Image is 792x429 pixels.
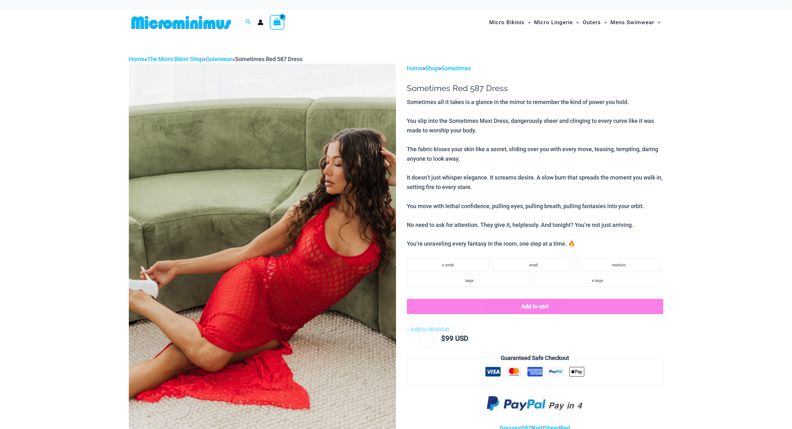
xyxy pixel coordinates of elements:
[573,14,579,31] span: Menu Toggle
[498,353,572,363] legend: Guaranteed Safe Checkout
[441,334,445,342] span: $
[206,56,232,62] a: Outerwear
[407,258,489,271] li: x-small
[583,14,601,31] span: Outers
[407,83,663,93] h1: Sometimes Red 587 Dress
[407,65,422,72] a: Home
[654,14,661,31] span: Menu Toggle
[407,325,449,334] a: Add to Wishlist
[258,19,263,25] a: Account icon link
[407,97,663,249] p: Sometimes all it takes is a glance in the mirror to remember the kind of power you hold. You slip...
[246,18,251,26] a: Search icon link
[535,274,660,287] li: x-large
[592,278,603,283] span: x-large
[419,334,434,347] input: Product quantity
[465,278,473,283] span: large
[407,274,532,287] li: large
[235,56,302,62] span: Sometimes Red 587 Dress
[442,263,454,267] span: x-small
[441,65,471,72] a: Sometimes
[532,13,581,32] a: Micro LingerieMenu ToggleMenu Toggle
[441,334,468,342] bdi: 99 USD
[407,64,663,73] p: > >
[425,65,438,72] a: Shop
[492,258,574,271] li: small
[601,14,607,31] span: Menu Toggle
[609,13,662,32] a: Mens SwimwearMenu ToggleMenu Toggle
[129,56,302,62] span: » » »
[270,15,284,30] a: View Shopping Cart, empty
[529,263,538,267] span: small
[487,12,663,33] nav: Site Navigation
[407,299,663,314] button: Add to cart
[411,326,449,333] span: Add to Wishlist
[489,14,525,31] span: Micro Bikinis
[578,258,660,271] li: medium
[534,14,573,31] span: Micro Lingerie
[525,14,531,31] span: Menu Toggle
[581,13,609,32] a: OutersMenu ToggleMenu Toggle
[488,13,532,32] a: Micro BikinisMenu ToggleMenu Toggle
[612,263,626,267] span: medium
[129,56,144,62] a: Home
[147,56,203,62] a: The Micro Bikini Shop
[610,14,654,31] span: Mens Swimwear
[129,15,233,30] img: MM SHOP LOGO FLAT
